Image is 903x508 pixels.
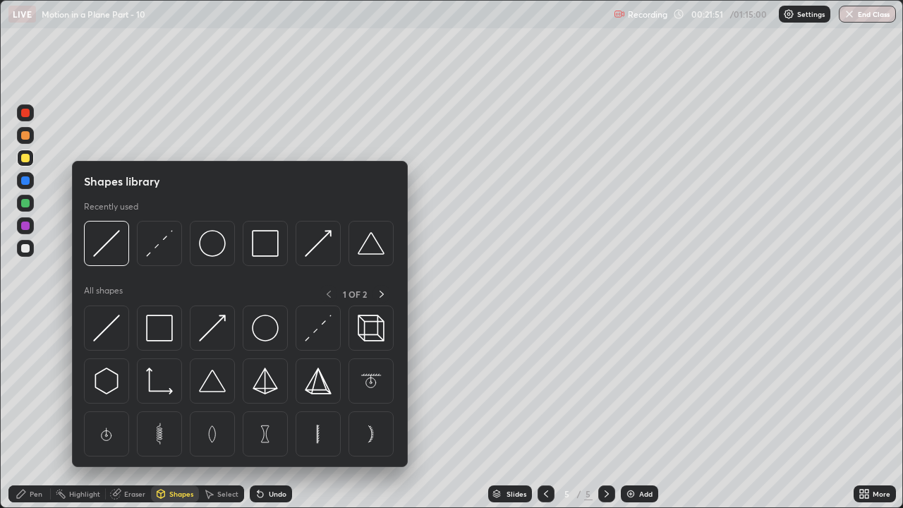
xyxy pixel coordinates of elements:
[584,488,593,500] div: 5
[358,315,384,341] img: svg+xml;charset=utf-8,%3Csvg%20xmlns%3D%22http%3A%2F%2Fwww.w3.org%2F2000%2Fsvg%22%20width%3D%2235...
[625,488,636,500] img: add-slide-button
[358,421,384,447] img: svg+xml;charset=utf-8,%3Csvg%20xmlns%3D%22http%3A%2F%2Fwww.w3.org%2F2000%2Fsvg%22%20width%3D%2265...
[305,421,332,447] img: svg+xml;charset=utf-8,%3Csvg%20xmlns%3D%22http%3A%2F%2Fwww.w3.org%2F2000%2Fsvg%22%20width%3D%2265...
[199,230,226,257] img: svg+xml;charset=utf-8,%3Csvg%20xmlns%3D%22http%3A%2F%2Fwww.w3.org%2F2000%2Fsvg%22%20width%3D%2236...
[358,230,384,257] img: svg+xml;charset=utf-8,%3Csvg%20xmlns%3D%22http%3A%2F%2Fwww.w3.org%2F2000%2Fsvg%22%20width%3D%2238...
[305,368,332,394] img: svg+xml;charset=utf-8,%3Csvg%20xmlns%3D%22http%3A%2F%2Fwww.w3.org%2F2000%2Fsvg%22%20width%3D%2234...
[358,368,384,394] img: svg+xml;charset=utf-8,%3Csvg%20xmlns%3D%22http%3A%2F%2Fwww.w3.org%2F2000%2Fsvg%22%20width%3D%2265...
[217,490,238,497] div: Select
[844,8,855,20] img: end-class-cross
[13,8,32,20] p: LIVE
[84,285,123,303] p: All shapes
[146,230,173,257] img: svg+xml;charset=utf-8,%3Csvg%20xmlns%3D%22http%3A%2F%2Fwww.w3.org%2F2000%2Fsvg%22%20width%3D%2230...
[84,201,138,212] p: Recently used
[873,490,890,497] div: More
[146,315,173,341] img: svg+xml;charset=utf-8,%3Csvg%20xmlns%3D%22http%3A%2F%2Fwww.w3.org%2F2000%2Fsvg%22%20width%3D%2234...
[507,490,526,497] div: Slides
[30,490,42,497] div: Pen
[614,8,625,20] img: recording.375f2c34.svg
[146,421,173,447] img: svg+xml;charset=utf-8,%3Csvg%20xmlns%3D%22http%3A%2F%2Fwww.w3.org%2F2000%2Fsvg%22%20width%3D%2265...
[577,490,581,498] div: /
[93,421,120,447] img: svg+xml;charset=utf-8,%3Csvg%20xmlns%3D%22http%3A%2F%2Fwww.w3.org%2F2000%2Fsvg%22%20width%3D%2265...
[93,230,120,257] img: svg+xml;charset=utf-8,%3Csvg%20xmlns%3D%22http%3A%2F%2Fwww.w3.org%2F2000%2Fsvg%22%20width%3D%2230...
[169,490,193,497] div: Shapes
[560,490,574,498] div: 5
[252,315,279,341] img: svg+xml;charset=utf-8,%3Csvg%20xmlns%3D%22http%3A%2F%2Fwww.w3.org%2F2000%2Fsvg%22%20width%3D%2236...
[42,8,145,20] p: Motion in a Plane Part - 10
[93,368,120,394] img: svg+xml;charset=utf-8,%3Csvg%20xmlns%3D%22http%3A%2F%2Fwww.w3.org%2F2000%2Fsvg%22%20width%3D%2230...
[69,490,100,497] div: Highlight
[199,421,226,447] img: svg+xml;charset=utf-8,%3Csvg%20xmlns%3D%22http%3A%2F%2Fwww.w3.org%2F2000%2Fsvg%22%20width%3D%2265...
[269,490,286,497] div: Undo
[628,9,667,20] p: Recording
[783,8,794,20] img: class-settings-icons
[797,11,825,18] p: Settings
[252,421,279,447] img: svg+xml;charset=utf-8,%3Csvg%20xmlns%3D%22http%3A%2F%2Fwww.w3.org%2F2000%2Fsvg%22%20width%3D%2265...
[199,315,226,341] img: svg+xml;charset=utf-8,%3Csvg%20xmlns%3D%22http%3A%2F%2Fwww.w3.org%2F2000%2Fsvg%22%20width%3D%2230...
[199,368,226,394] img: svg+xml;charset=utf-8,%3Csvg%20xmlns%3D%22http%3A%2F%2Fwww.w3.org%2F2000%2Fsvg%22%20width%3D%2238...
[252,368,279,394] img: svg+xml;charset=utf-8,%3Csvg%20xmlns%3D%22http%3A%2F%2Fwww.w3.org%2F2000%2Fsvg%22%20width%3D%2234...
[343,289,367,300] p: 1 OF 2
[305,315,332,341] img: svg+xml;charset=utf-8,%3Csvg%20xmlns%3D%22http%3A%2F%2Fwww.w3.org%2F2000%2Fsvg%22%20width%3D%2230...
[639,490,653,497] div: Add
[84,173,160,190] h5: Shapes library
[124,490,145,497] div: Eraser
[93,315,120,341] img: svg+xml;charset=utf-8,%3Csvg%20xmlns%3D%22http%3A%2F%2Fwww.w3.org%2F2000%2Fsvg%22%20width%3D%2230...
[839,6,896,23] button: End Class
[305,230,332,257] img: svg+xml;charset=utf-8,%3Csvg%20xmlns%3D%22http%3A%2F%2Fwww.w3.org%2F2000%2Fsvg%22%20width%3D%2230...
[252,230,279,257] img: svg+xml;charset=utf-8,%3Csvg%20xmlns%3D%22http%3A%2F%2Fwww.w3.org%2F2000%2Fsvg%22%20width%3D%2234...
[146,368,173,394] img: svg+xml;charset=utf-8,%3Csvg%20xmlns%3D%22http%3A%2F%2Fwww.w3.org%2F2000%2Fsvg%22%20width%3D%2233...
